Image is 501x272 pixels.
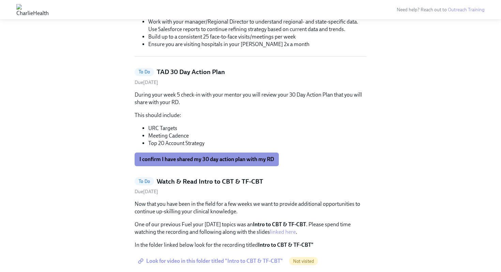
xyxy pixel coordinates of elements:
[135,68,366,86] a: To DoTAD 30 Day Action PlanDue[DATE]
[157,68,225,76] h5: TAD 30 Day Action Plan
[148,33,366,41] li: Build up to a consistent 25 face-to-face visits/meetings per week
[135,69,154,74] span: To Do
[16,4,49,15] img: CharlieHealth
[397,7,485,13] span: Need help? Reach out to
[139,156,274,163] span: I confirm I have shared my 30 day action plan with my RD
[135,91,366,106] p: During your week 5 check-in with your mentor you will review your 30 Day Action Plan that you wil...
[258,242,314,248] strong: Intro to CBT & TF-CBT"
[148,132,366,140] li: Meeting Cadence
[148,140,366,147] li: Top 20 Account Strategy
[270,229,296,235] a: linked here
[148,41,366,48] li: Ensure you are visiting hospitals in your [PERSON_NAME] 2x a month
[157,177,263,186] h5: Watch & Read Intro to CBT & TF-CBT
[135,112,366,119] p: This should include:
[148,125,366,132] li: URC Targets
[135,221,366,236] p: One of our previous Fuel your [DATE] topics was an . Please spend time watching the recording and...
[135,189,158,195] span: Tuesday, September 9th 2025, 10:00 am
[135,200,366,215] p: Now that you have been in the field for a few weeks we want to provide additional opportunities t...
[448,7,485,13] a: Outreach Training
[135,177,366,195] a: To DoWatch & Read Intro to CBT & TF-CBTDue[DATE]
[135,254,288,268] a: Look for video in this folder titled "Intro to CBT & TF-CBT"
[135,153,279,166] button: I confirm I have shared my 30 day action plan with my RD
[148,18,366,33] li: Work with your manager/Regional Director to understand regional- and state-specific data. Use Sal...
[289,259,318,264] span: Not visited
[135,80,158,85] span: Due [DATE]
[135,179,154,184] span: To Do
[135,241,366,249] p: In the folder linked below look for the recording titled
[139,258,283,264] span: Look for video in this folder titled "Intro to CBT & TF-CBT"
[253,221,306,228] strong: Intro to CBT & TF-CBT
